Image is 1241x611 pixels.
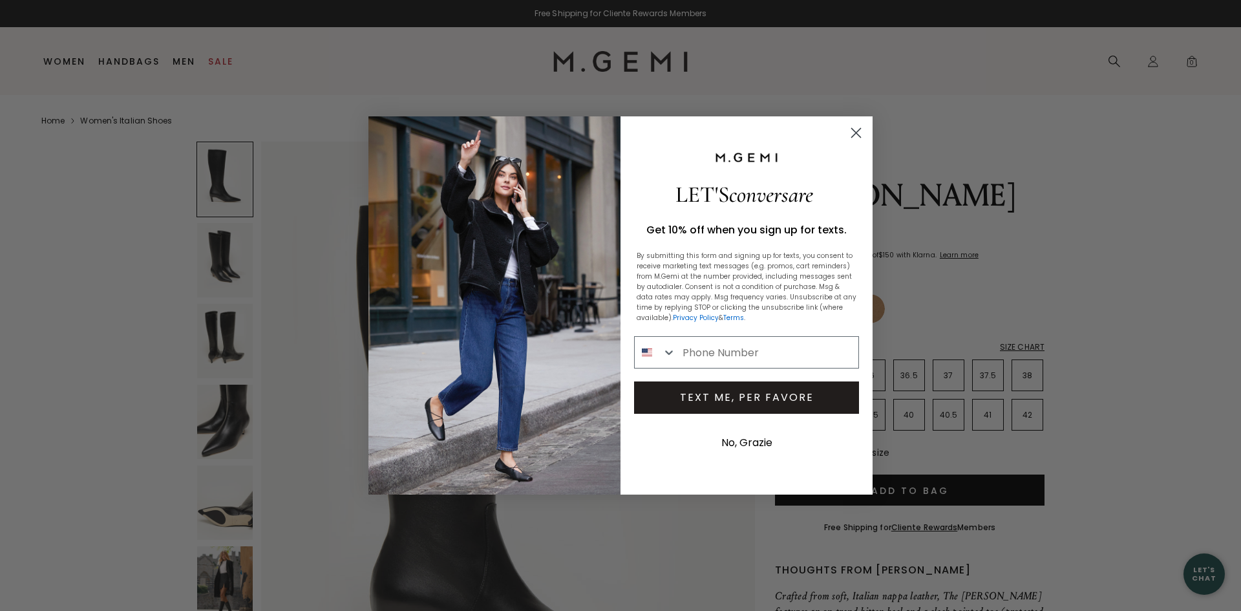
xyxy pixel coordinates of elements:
p: By submitting this form and signing up for texts, you consent to receive marketing text messages ... [637,251,856,323]
span: Get 10% off when you sign up for texts. [646,222,847,237]
img: United States [642,347,652,358]
span: conversare [729,181,813,208]
button: Search Countries [635,337,676,368]
a: Privacy Policy [673,313,719,323]
input: Phone Number [676,337,858,368]
img: M.Gemi [714,152,779,164]
a: Terms [723,313,744,323]
button: Close dialog [845,122,867,144]
img: 8e0fdc03-8c87-4df5-b69c-a6dfe8fe7031.jpeg [368,116,620,495]
span: LET'S [675,181,813,208]
button: TEXT ME, PER FAVORE [634,381,859,414]
button: No, Grazie [715,427,779,459]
